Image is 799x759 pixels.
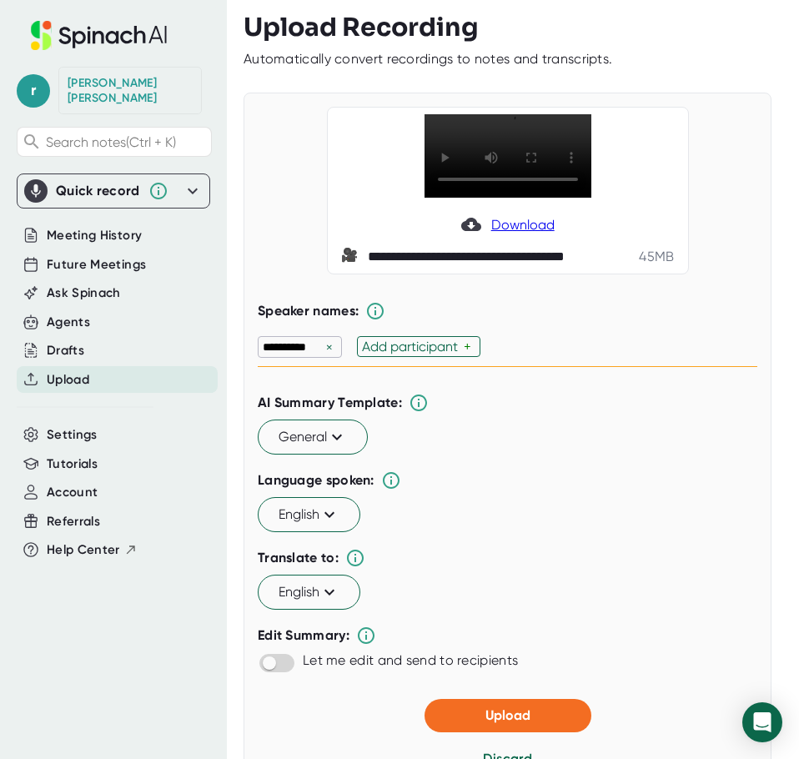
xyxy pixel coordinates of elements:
[485,707,530,723] span: Upload
[279,505,339,525] span: English
[24,174,203,208] div: Quick record
[47,313,90,332] button: Agents
[47,540,120,560] span: Help Center
[47,540,138,560] button: Help Center
[742,702,782,742] div: Open Intercom Messenger
[258,497,360,532] button: English
[46,134,176,150] span: Search notes (Ctrl + K)
[258,627,349,643] b: Edit Summary:
[279,427,347,447] span: General
[639,249,674,265] div: 45 MB
[491,217,555,233] span: Download
[258,472,374,488] b: Language spoken:
[322,339,337,355] div: ×
[258,575,360,610] button: English
[47,284,121,303] button: Ask Spinach
[464,339,475,354] div: +
[47,226,142,245] button: Meeting History
[258,395,402,411] b: AI Summary Template:
[47,483,98,502] button: Account
[68,76,193,105] div: Ryan Smith
[258,550,339,565] b: Translate to:
[244,13,799,43] h3: Upload Recording
[258,420,368,455] button: General
[303,652,518,669] div: Let me edit and send to recipients
[362,339,464,354] div: Add participant
[279,582,339,602] span: English
[425,699,591,732] button: Upload
[56,183,140,199] div: Quick record
[341,247,361,267] span: video
[47,341,84,360] button: Drafts
[244,51,612,68] div: Automatically convert recordings to notes and transcripts.
[47,512,100,531] button: Referrals
[461,214,555,234] a: Download
[258,303,359,319] b: Speaker names:
[47,425,98,445] button: Settings
[17,74,50,108] span: r
[47,370,89,390] button: Upload
[47,255,146,274] button: Future Meetings
[47,455,98,474] button: Tutorials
